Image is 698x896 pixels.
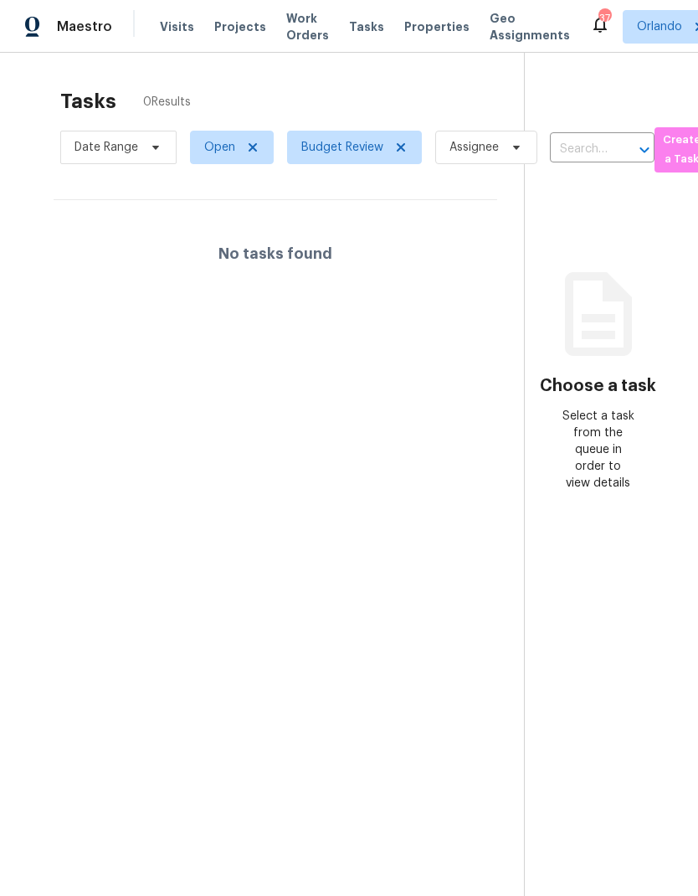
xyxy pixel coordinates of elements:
span: Properties [404,18,470,35]
span: Open [204,139,235,156]
div: 37 [598,10,610,27]
h3: Choose a task [540,378,656,394]
span: Budget Review [301,139,383,156]
span: Work Orders [286,10,329,44]
span: Geo Assignments [490,10,570,44]
span: Tasks [349,21,384,33]
input: Search by address [550,136,608,162]
span: Assignee [449,139,499,156]
h4: No tasks found [218,245,332,262]
button: Open [633,138,656,162]
span: Date Range [74,139,138,156]
div: Select a task from the queue in order to view details [562,408,634,492]
span: Visits [160,18,194,35]
span: Projects [214,18,266,35]
h2: Tasks [60,93,116,110]
span: Orlando [637,18,682,35]
span: 0 Results [143,94,191,111]
span: Maestro [57,18,112,35]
